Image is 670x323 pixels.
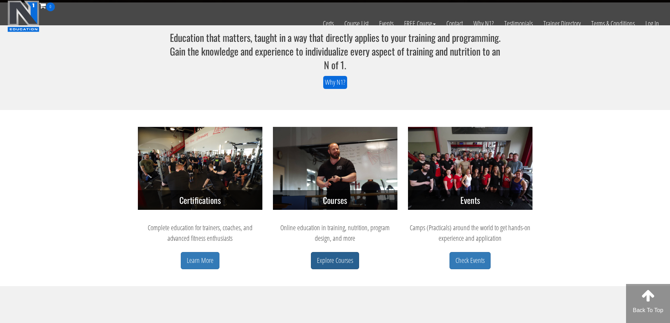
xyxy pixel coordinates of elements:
img: n1-certifications [138,127,262,210]
a: Explore Courses [311,252,359,269]
a: Check Events [449,252,491,269]
a: Trainer Directory [538,11,586,36]
a: Certs [318,11,339,36]
img: n1-events [408,127,532,210]
a: Course List [339,11,374,36]
a: Why N1? [323,76,347,89]
p: Online education in training, nutrition, program design, and more [273,222,397,244]
a: Testimonials [499,11,538,36]
h3: Education that matters, taught in a way that directly applies to your training and programming. G... [168,31,503,72]
img: n1-courses [273,127,397,210]
p: Back To Top [626,306,670,315]
p: Camps (Practicals) around the world to get hands-on experience and application [408,222,532,244]
span: 0 [46,2,55,11]
a: Contact [441,11,468,36]
a: 0 [39,1,55,10]
h3: Certifications [138,190,262,210]
a: Why N1? [468,11,499,36]
p: Complete education for trainers, coaches, and advanced fitness enthusiasts [138,222,262,244]
a: Learn More [181,252,219,269]
h3: Events [408,190,532,210]
a: Log In [640,11,664,36]
a: Terms & Conditions [586,11,640,36]
a: Events [374,11,399,36]
a: FREE Course [399,11,441,36]
h3: Courses [273,190,397,210]
img: n1-education [7,0,39,32]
